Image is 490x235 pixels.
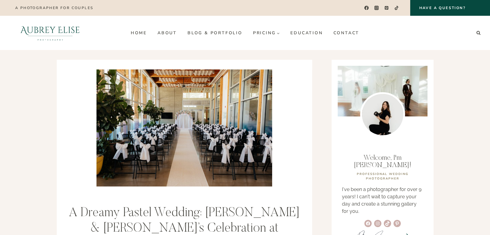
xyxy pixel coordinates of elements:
a: Blog & Portfolio [182,28,248,38]
a: Contact [328,28,365,38]
a: Pricing [248,28,285,38]
p: A photographer for couples [15,6,93,10]
img: weber basin water conservancy wedding [96,69,272,186]
a: Pinterest [382,4,391,12]
span: Pricing [253,31,280,35]
button: View Search Form [474,29,483,37]
a: Instagram [372,4,381,12]
p: Welcome, I'm [PERSON_NAME]! [342,154,423,169]
img: Aubrey Elise Photography [7,16,93,50]
a: TikTok [392,4,401,12]
a: About [152,28,182,38]
img: Utah wedding photographer Aubrey Williams [360,92,405,137]
nav: Primary [125,28,364,38]
p: I've been a photographer for over 9 years! I can't wait to capture your day and create a stunning... [342,186,423,215]
a: Home [125,28,152,38]
a: Education [285,28,328,38]
a: Facebook [362,4,371,12]
p: professional WEDDING PHOTOGRAPHER [342,172,423,181]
